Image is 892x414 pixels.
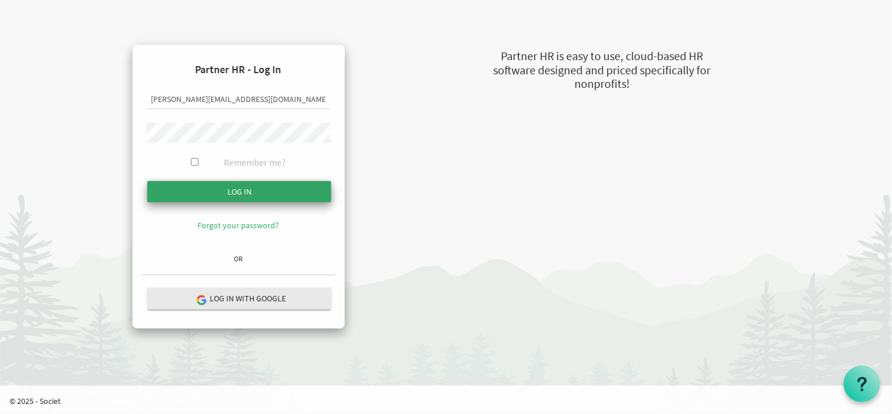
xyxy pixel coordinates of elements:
a: Forgot your password? [198,220,279,231]
input: Log in [147,181,331,202]
div: software designed and priced specifically for [434,62,770,79]
input: Email [147,90,331,110]
h6: OR [142,255,335,262]
button: Log in with Google [147,288,331,310]
h4: Partner HR - Log In [142,54,335,85]
img: google-logo.png [196,294,206,305]
p: © 2025 - Societ [9,395,892,407]
div: nonprofits! [434,75,770,93]
label: Remember me? [224,156,286,169]
div: Partner HR is easy to use, cloud-based HR [434,48,770,65]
